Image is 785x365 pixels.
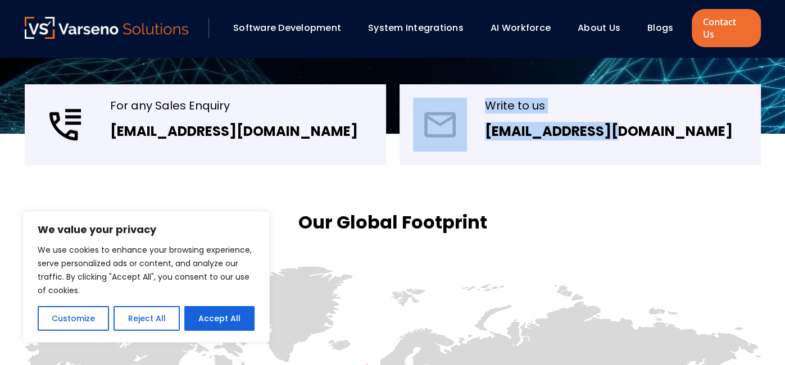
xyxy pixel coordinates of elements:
a: [EMAIL_ADDRESS][DOMAIN_NAME] [485,122,733,140]
div: System Integrations [362,19,479,38]
a: [EMAIL_ADDRESS][DOMAIN_NAME] [110,122,358,140]
div: Write to us [485,98,733,113]
h2: Our Global Footprint [298,210,487,235]
button: Customize [38,306,109,331]
div: About Us [572,19,636,38]
a: Contact Us [692,9,760,47]
img: Varseno Solutions – Product Engineering & IT Services [25,17,189,39]
div: Blogs [642,19,689,38]
a: System Integrations [368,21,464,34]
a: About Us [578,21,620,34]
a: Software Development [233,21,341,34]
div: AI Workforce [485,19,566,38]
button: Accept All [184,306,255,331]
p: We use cookies to enhance your browsing experience, serve personalized ads or content, and analyz... [38,243,255,297]
a: AI Workforce [491,21,551,34]
div: Software Development [228,19,357,38]
div: For any Sales Enquiry [110,98,358,113]
a: Blogs [647,21,673,34]
p: We value your privacy [38,223,255,236]
button: Reject All [114,306,179,331]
